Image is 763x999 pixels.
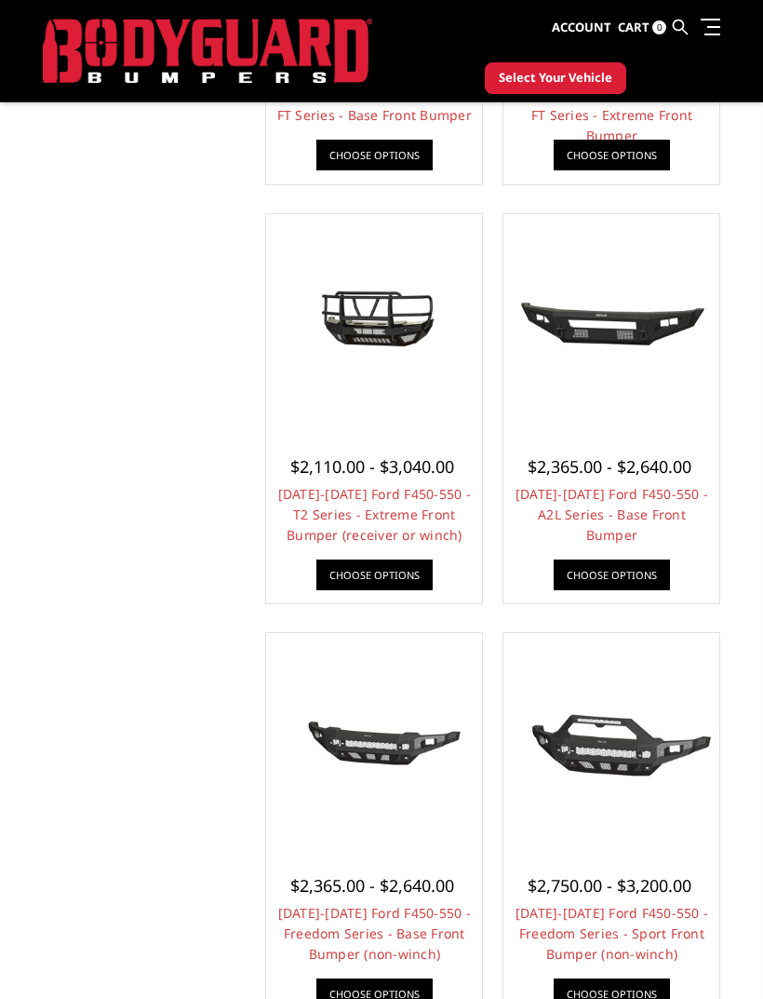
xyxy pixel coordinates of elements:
[508,275,715,370] img: 2023-2025 Ford F450-550 - A2L Series - Base Front Bumper
[485,62,626,94] button: Select Your Vehicle
[278,485,471,544] a: [DATE]-[DATE] Ford F450-550 - T2 Series - Extreme Front Bumper (receiver or winch)
[552,3,611,53] a: Account
[515,485,708,544] a: [DATE]-[DATE] Ford F450-550 - A2L Series - Base Front Bumper
[271,693,477,790] img: 2023-2025 Ford F450-550 - Freedom Series - Base Front Bumper (non-winch)
[316,560,433,590] a: Choose Options
[528,874,691,897] span: $2,750.00 - $3,200.00
[652,20,666,34] span: 0
[552,19,611,35] span: Account
[271,264,477,380] img: 2023-2025 Ford F450-550 - T2 Series - Extreme Front Bumper (receiver or winch)
[554,140,670,170] a: Choose Options
[618,19,649,35] span: Cart
[290,455,454,478] span: $2,110.00 - $3,040.00
[508,219,715,425] a: 2023-2025 Ford F450-550 - A2L Series - Base Front Bumper
[618,3,666,53] a: Cart 0
[499,69,612,88] span: Select Your Vehicle
[316,140,433,170] a: Choose Options
[43,19,372,84] img: BODYGUARD BUMPERS
[528,455,691,478] span: $2,365.00 - $2,640.00
[508,693,715,790] img: 2023-2025 Ford F450-550 - Freedom Series - Sport Front Bumper (non-winch)
[278,904,471,963] a: [DATE]-[DATE] Ford F450-550 - Freedom Series - Base Front Bumper (non-winch)
[554,560,670,590] a: Choose Options
[290,874,454,897] span: $2,365.00 - $2,640.00
[515,904,708,963] a: [DATE]-[DATE] Ford F450-550 - Freedom Series - Sport Front Bumper (non-winch)
[508,638,715,844] a: 2023-2025 Ford F450-550 - Freedom Series - Sport Front Bumper (non-winch) Multiple lighting options
[515,86,708,144] a: [DATE]-[DATE] Ford F450-550 - FT Series - Extreme Front Bumper
[271,638,477,844] a: 2023-2025 Ford F450-550 - Freedom Series - Base Front Bumper (non-winch) 2023-2025 Ford F450-550 ...
[271,219,477,425] a: 2023-2025 Ford F450-550 - T2 Series - Extreme Front Bumper (receiver or winch)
